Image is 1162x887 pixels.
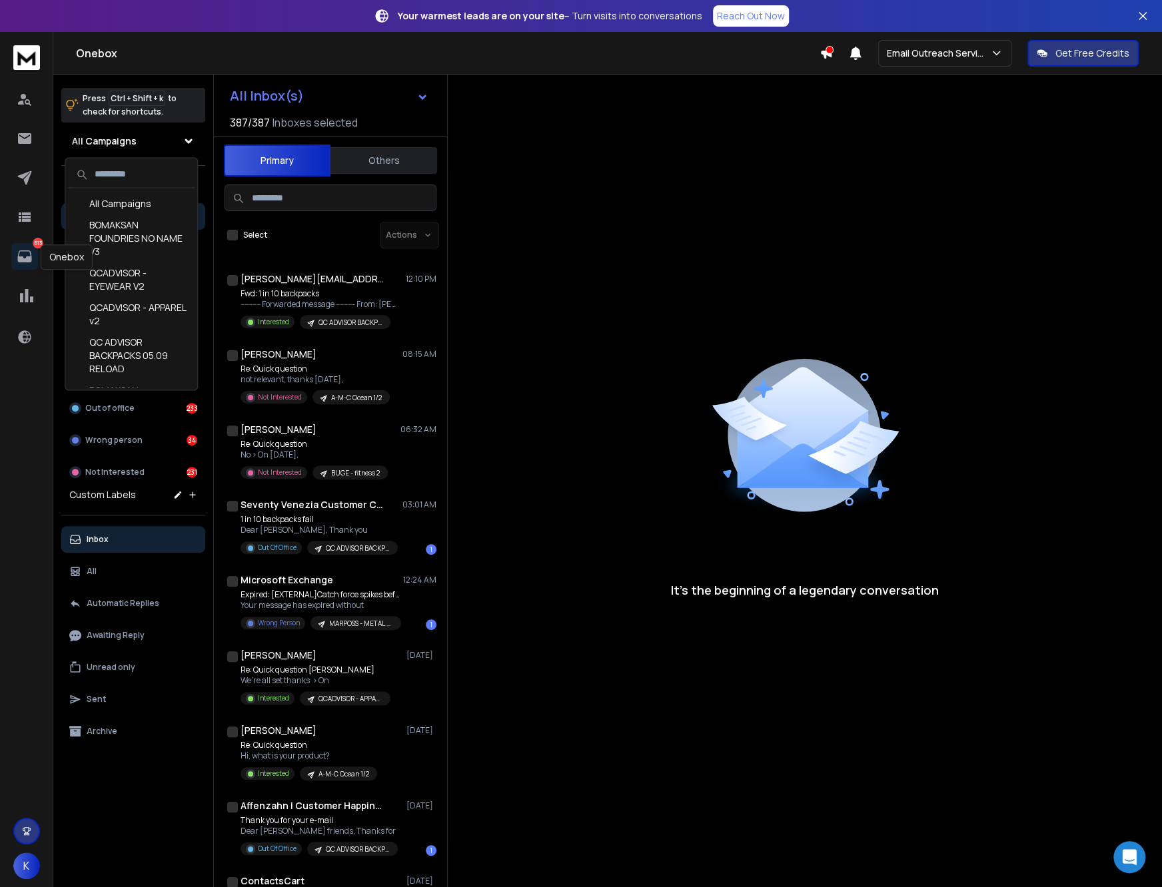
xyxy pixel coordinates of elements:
[403,575,436,585] p: 12:24 AM
[241,589,400,600] p: Expired: [EXTERNAL]Catch force spikes before
[241,272,387,286] h1: [PERSON_NAME][EMAIL_ADDRESS][DOMAIN_NAME]
[230,89,304,103] h1: All Inbox(s)
[258,618,300,628] p: Wrong Person
[241,288,400,299] p: Fwd: 1 in 10 backpacks
[241,364,390,374] p: Re: Quick question
[258,844,296,854] p: Out Of Office
[406,650,436,661] p: [DATE]
[33,238,43,248] p: 513
[318,318,382,328] p: QC ADVISOR BACKPACKS 05.09 RELOAD
[406,274,436,284] p: 12:10 PM
[241,498,387,511] h1: Seventy Venezia Customer Care
[241,573,333,587] h1: Microsoft Exchange
[68,262,195,297] div: QCADVISOR - EYEWEAR V2
[426,845,436,856] div: 1
[241,799,387,812] h1: Affenzahn | Customer Happiness
[187,403,197,414] div: 233
[258,693,289,703] p: Interested
[224,145,330,176] button: Primary
[1055,47,1129,60] p: Get Free Credits
[85,403,135,414] p: Out of office
[241,374,390,385] p: not relevant, thanks [DATE],
[68,332,195,380] div: QC ADVISOR BACKPACKS 05.09 RELOAD
[887,47,990,60] p: Email Outreach Service
[258,317,289,327] p: Interested
[243,230,267,240] label: Select
[241,740,377,750] p: Re: Quick question
[258,392,302,402] p: Not Interested
[241,665,390,675] p: Re: Quick question [PERSON_NAME]
[241,449,388,460] p: No > On [DATE],
[326,844,390,854] p: QC ADVISOR BACKPACKS 05.09 RELOAD
[241,826,398,836] p: Dear [PERSON_NAME] friends, Thanks for
[1113,841,1145,873] div: Open Intercom Messenger
[426,619,436,630] div: 1
[85,467,145,477] p: Not Interested
[68,214,195,262] div: BOMAKSAN FOUNDRIES NO NAME V3
[330,146,437,175] button: Others
[13,45,40,70] img: logo
[87,534,109,545] p: Inbox
[329,619,393,629] p: MARPOSS - METAL STAMPING 2
[241,649,316,662] h1: [PERSON_NAME]
[87,566,97,577] p: All
[331,393,382,403] p: A-M-C Ocean 1/2
[83,92,177,119] p: Press to check for shortcuts.
[87,598,159,609] p: Automatic Replies
[426,544,436,555] div: 1
[241,348,316,361] h1: [PERSON_NAME]
[87,694,106,705] p: Sent
[230,115,270,131] span: 387 / 387
[68,380,195,414] div: BOMAKSAN FOUNDRIES 3
[258,543,296,553] p: Out Of Office
[398,9,564,22] strong: Your warmest leads are on your site
[87,630,145,641] p: Awaiting Reply
[318,694,382,704] p: QCADVISOR - APPAREL v2
[187,467,197,477] div: 231
[241,423,316,436] h1: [PERSON_NAME]
[241,675,390,686] p: We’re all set thanks > On
[72,135,137,148] h1: All Campaigns
[402,349,436,360] p: 08:15 AM
[406,876,436,886] p: [DATE]
[241,815,398,826] p: Thank you for your e-mail
[258,467,302,477] p: Not Interested
[402,499,436,510] p: 03:01 AM
[187,435,197,445] div: 34
[76,45,820,61] h1: Onebox
[241,439,388,449] p: Re: Quick question
[406,800,436,811] p: [DATE]
[400,424,436,435] p: 06:32 AM
[273,115,358,131] h3: Inboxes selected
[87,726,117,737] p: Archive
[331,468,380,478] p: BUGE - fitness 2
[85,435,143,445] p: Wrong person
[326,543,390,553] p: QC ADVISOR BACKPACKS 05.09 RELOAD
[258,768,289,778] p: Interested
[318,769,369,779] p: A-M-C Ocean 1/2
[61,176,205,195] h3: Filters
[241,299,400,310] p: ---------- Forwarded message --------- From: [PERSON_NAME]
[671,581,939,599] p: It’s the beginning of a legendary conversation
[87,662,135,673] p: Unread only
[241,750,377,761] p: Hi, what is your product?
[241,514,398,525] p: 1 in 10 backpacks fail
[717,9,785,23] p: Reach Out Now
[69,488,136,501] h3: Custom Labels
[406,725,436,736] p: [DATE]
[398,9,702,23] p: – Turn visits into conversations
[13,852,40,879] span: K
[241,525,398,535] p: Dear [PERSON_NAME], Thank you
[109,91,165,106] span: Ctrl + Shift + k
[241,600,400,611] p: Your message has expired without
[68,193,195,214] div: All Campaigns
[241,724,316,737] h1: [PERSON_NAME]
[68,297,195,332] div: QCADVISOR - APPAREL v2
